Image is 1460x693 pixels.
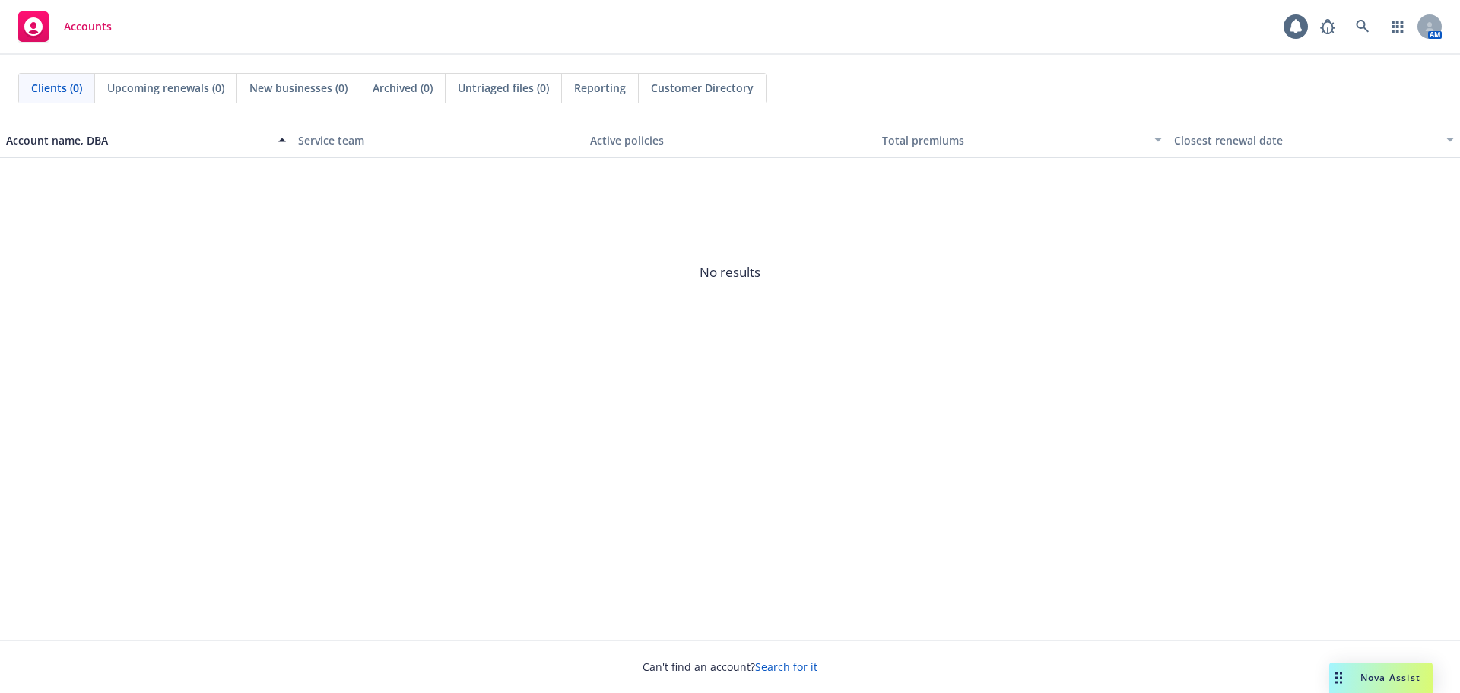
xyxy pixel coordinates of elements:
span: Clients (0) [31,80,82,96]
span: New businesses (0) [249,80,348,96]
span: Accounts [64,21,112,33]
button: Closest renewal date [1168,122,1460,158]
a: Search for it [755,660,817,674]
button: Nova Assist [1329,663,1433,693]
span: Customer Directory [651,80,754,96]
div: Service team [298,132,578,148]
span: Reporting [574,80,626,96]
a: Search [1347,11,1378,42]
div: Active policies [590,132,870,148]
button: Active policies [584,122,876,158]
a: Report a Bug [1312,11,1343,42]
div: Drag to move [1329,663,1348,693]
div: Account name, DBA [6,132,269,148]
a: Switch app [1382,11,1413,42]
button: Total premiums [876,122,1168,158]
span: Untriaged files (0) [458,80,549,96]
div: Total premiums [882,132,1145,148]
span: Upcoming renewals (0) [107,80,224,96]
a: Accounts [12,5,118,48]
div: Closest renewal date [1174,132,1437,148]
span: Can't find an account? [643,659,817,675]
button: Service team [292,122,584,158]
span: Nova Assist [1360,671,1420,684]
span: Archived (0) [373,80,433,96]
